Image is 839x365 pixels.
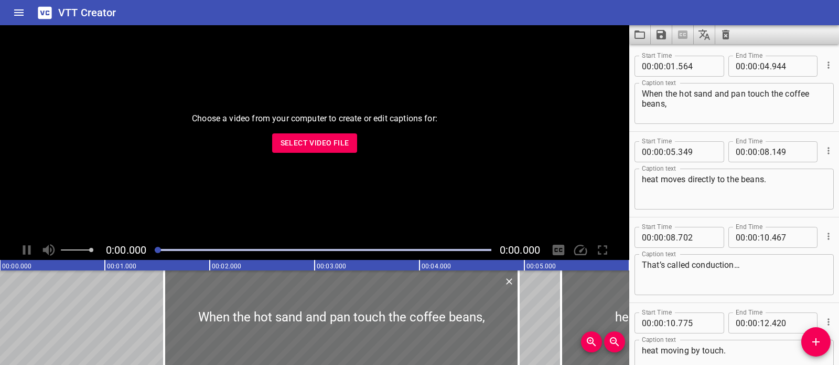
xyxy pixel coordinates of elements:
[652,227,654,248] span: :
[758,141,760,162] span: :
[719,28,732,41] svg: Clear captions
[676,312,678,333] span: .
[772,227,810,248] input: 467
[736,312,746,333] input: 00
[654,56,664,77] input: 00
[822,58,835,72] button: Cue Options
[736,227,746,248] input: 00
[642,56,652,77] input: 00
[678,141,716,162] input: 349
[822,315,835,329] button: Cue Options
[666,141,676,162] input: 05
[502,275,514,288] div: Delete Cue
[746,227,748,248] span: :
[272,133,358,153] button: Select Video File
[502,275,516,288] button: Delete
[666,56,676,77] input: 01
[678,56,716,77] input: 564
[760,312,770,333] input: 12
[422,263,451,270] text: 00:04.000
[2,263,31,270] text: 00:00.000
[654,312,664,333] input: 00
[652,56,654,77] span: :
[548,240,568,260] div: Hide/Show Captions
[770,141,772,162] span: .
[666,227,676,248] input: 08
[770,312,772,333] span: .
[604,331,625,352] button: Zoom Out
[822,51,834,79] div: Cue Options
[664,141,666,162] span: :
[822,308,834,336] div: Cue Options
[736,141,746,162] input: 00
[715,25,736,44] button: Clear captions
[664,56,666,77] span: :
[642,312,652,333] input: 00
[758,312,760,333] span: :
[676,141,678,162] span: .
[652,312,654,333] span: :
[107,263,136,270] text: 00:01.000
[760,227,770,248] input: 10
[760,141,770,162] input: 08
[758,56,760,77] span: :
[629,25,651,44] button: Load captions from file
[155,249,491,251] div: Play progress
[801,327,831,357] button: Add Cue
[212,263,241,270] text: 00:02.000
[571,240,590,260] div: Playback Speed
[748,312,758,333] input: 00
[746,56,748,77] span: :
[746,141,748,162] span: :
[822,137,834,164] div: Cue Options
[772,141,810,162] input: 149
[770,227,772,248] span: .
[500,244,540,256] span: Video Duration
[748,227,758,248] input: 00
[772,312,810,333] input: 420
[678,312,716,333] input: 775
[633,28,646,41] svg: Load captions from file
[655,28,668,41] svg: Save captions to file
[770,56,772,77] span: .
[652,141,654,162] span: :
[642,89,826,119] textarea: When the hot sand and pan touch the coffee beans,
[281,137,349,150] span: Select Video File
[654,141,664,162] input: 00
[106,244,146,256] span: Current Time
[748,141,758,162] input: 00
[664,227,666,248] span: :
[822,144,835,158] button: Cue Options
[642,174,826,204] textarea: heat moves directly to the beans.
[593,240,612,260] div: Toggle Full Screen
[654,227,664,248] input: 00
[746,312,748,333] span: :
[758,227,760,248] span: :
[664,312,666,333] span: :
[676,227,678,248] span: .
[822,230,835,243] button: Cue Options
[317,263,346,270] text: 00:03.000
[822,223,834,250] div: Cue Options
[642,260,826,290] textarea: That’s called conduction…
[642,141,652,162] input: 00
[666,312,676,333] input: 10
[760,56,770,77] input: 04
[736,56,746,77] input: 00
[642,227,652,248] input: 00
[698,28,711,41] svg: Translate captions
[672,25,694,44] span: Select a video in the pane to the left, then you can automatically extract captions.
[192,112,437,125] p: Choose a video from your computer to create or edit captions for:
[651,25,672,44] button: Save captions to file
[772,56,810,77] input: 944
[58,4,116,21] h6: VTT Creator
[694,25,715,44] button: Translate captions
[526,263,556,270] text: 00:05.000
[748,56,758,77] input: 00
[676,56,678,77] span: .
[581,331,602,352] button: Zoom In
[678,227,716,248] input: 702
